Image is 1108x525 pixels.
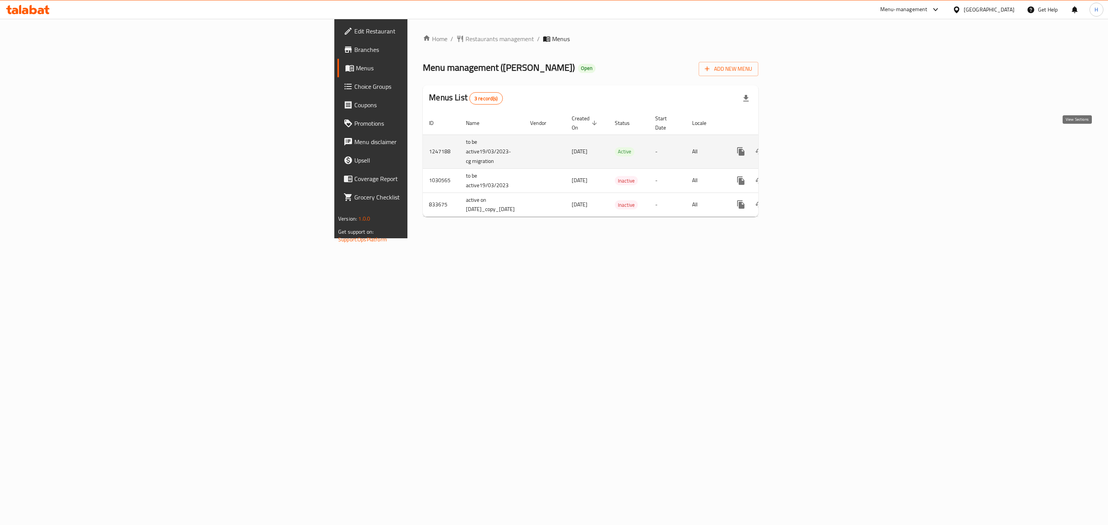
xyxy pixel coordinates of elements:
[686,193,726,217] td: All
[337,22,519,40] a: Edit Restaurant
[615,176,638,185] span: Inactive
[337,151,519,169] a: Upsell
[354,27,513,36] span: Edit Restaurant
[1095,5,1098,14] span: H
[337,133,519,151] a: Menu disclaimer
[572,114,599,132] span: Created On
[338,214,357,224] span: Version:
[649,135,686,168] td: -
[732,195,750,214] button: more
[649,168,686,193] td: -
[732,171,750,190] button: more
[649,193,686,217] td: -
[655,114,677,132] span: Start Date
[537,34,540,43] li: /
[354,119,513,128] span: Promotions
[338,234,387,244] a: Support.OpsPlatform
[615,118,640,128] span: Status
[615,201,638,209] span: Inactive
[337,114,519,133] a: Promotions
[530,118,556,128] span: Vendor
[705,64,752,74] span: Add New Menu
[337,77,519,96] a: Choice Groups
[552,34,570,43] span: Menus
[964,5,1015,14] div: [GEOGRAPHIC_DATA]
[470,95,502,102] span: 3 record(s)
[750,171,769,190] button: Change Status
[578,65,596,71] span: Open
[615,147,634,156] span: Active
[354,156,513,165] span: Upsell
[337,59,519,77] a: Menus
[354,137,513,146] span: Menu disclaimer
[726,111,812,135] th: Actions
[338,227,374,237] span: Get support on:
[423,111,812,217] table: enhanced table
[337,40,519,59] a: Branches
[699,62,758,76] button: Add New Menu
[337,96,519,114] a: Coupons
[692,118,716,128] span: Locale
[880,5,928,14] div: Menu-management
[750,142,769,161] button: Change Status
[469,92,503,105] div: Total records count
[423,34,758,43] nav: breadcrumb
[466,118,489,128] span: Name
[354,45,513,54] span: Branches
[356,63,513,73] span: Menus
[750,195,769,214] button: Change Status
[572,146,587,156] span: [DATE]
[429,118,444,128] span: ID
[354,174,513,183] span: Coverage Report
[737,89,755,108] div: Export file
[578,64,596,73] div: Open
[615,147,634,156] div: Active
[429,92,502,105] h2: Menus List
[337,188,519,206] a: Grocery Checklist
[732,142,750,161] button: more
[354,193,513,202] span: Grocery Checklist
[572,175,587,185] span: [DATE]
[354,82,513,91] span: Choice Groups
[358,214,370,224] span: 1.0.0
[572,199,587,209] span: [DATE]
[354,100,513,110] span: Coupons
[615,176,638,185] div: Inactive
[686,135,726,168] td: All
[337,169,519,188] a: Coverage Report
[686,168,726,193] td: All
